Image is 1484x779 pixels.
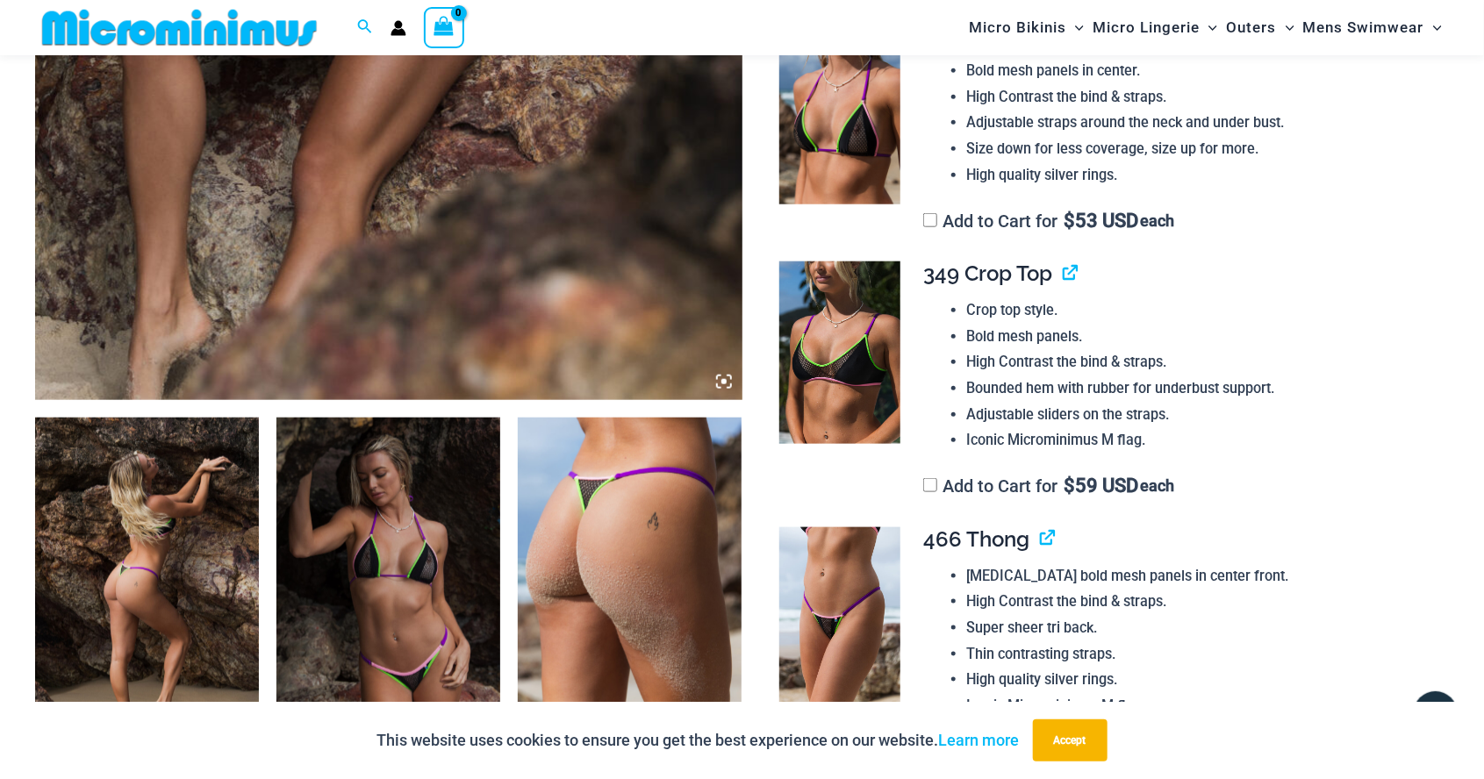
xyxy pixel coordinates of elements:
li: Size down for less coverage, size up for more. [966,136,1435,162]
span: each [1140,212,1174,230]
li: Bold mesh panels. [966,324,1435,350]
li: Crop top style. [966,297,1435,324]
button: Accept [1033,719,1108,761]
span: 53 USD [1064,212,1138,230]
li: High Contrast the bind & straps. [966,349,1435,375]
li: Iconic Microminimus M flag. [966,693,1435,719]
a: Mens SwimwearMenu ToggleMenu Toggle [1299,5,1446,50]
li: Bounded hem with rubber for underbust support. [966,375,1435,402]
li: Adjustable sliders on the straps. [966,402,1435,428]
span: Menu Toggle [1066,5,1084,50]
a: Micro LingerieMenu ToggleMenu Toggle [1088,5,1222,50]
span: Mens Swimwear [1303,5,1424,50]
a: OutersMenu ToggleMenu Toggle [1222,5,1299,50]
a: Search icon link [357,17,373,39]
li: Thin contrasting straps. [966,641,1435,668]
nav: Site Navigation [962,3,1449,53]
a: View Shopping Cart, empty [424,7,464,47]
span: Outers [1227,5,1277,50]
a: Learn more [939,731,1020,749]
span: Menu Toggle [1277,5,1294,50]
input: Add to Cart for$53 USD each [923,213,937,227]
li: High quality silver rings. [966,667,1435,693]
a: Account icon link [391,20,406,36]
label: Add to Cart for [923,475,1174,497]
span: Micro Bikinis [969,5,1066,50]
li: Iconic Microminimus M flag. [966,427,1435,454]
img: Reckless Neon Crush Black Neon 306 Tri Top [779,22,900,204]
label: Add to Cart for [923,211,1174,232]
img: Reckless Neon Crush Black Neon 466 Thong [779,527,900,710]
a: Micro BikinisMenu ToggleMenu Toggle [964,5,1088,50]
span: Menu Toggle [1200,5,1217,50]
span: Menu Toggle [1424,5,1442,50]
img: Reckless Neon Crush Black Neon 306 Tri Top 296 Cheeky [276,418,500,754]
li: High quality silver rings. [966,162,1435,189]
li: Super sheer tri back. [966,615,1435,641]
span: 59 USD [1064,477,1138,495]
li: High Contrast the bind & straps. [966,589,1435,615]
input: Add to Cart for$59 USD each [923,478,937,492]
img: Reckless Neon Crush Black Neon 466 Thong [518,418,742,754]
img: MM SHOP LOGO FLAT [35,8,324,47]
span: Micro Lingerie [1093,5,1200,50]
span: each [1140,477,1174,495]
li: Bold mesh panels in center. [966,58,1435,84]
li: Adjustable straps around the neck and under bust. [966,110,1435,136]
li: High Contrast the bind & straps. [966,84,1435,111]
img: Reckless Neon Crush Black Neon 349 Crop Top 466 Thong [35,418,259,754]
span: 349 Crop Top [923,261,1052,286]
p: This website uses cookies to ensure you get the best experience on our website. [377,727,1020,754]
span: $ [1064,210,1075,232]
img: Reckless Neon Crush Black Neon 349 Crop Top [779,261,900,444]
span: $ [1064,475,1075,497]
li: [MEDICAL_DATA] bold mesh panels in center front. [966,563,1435,590]
span: 466 Thong [923,526,1029,552]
